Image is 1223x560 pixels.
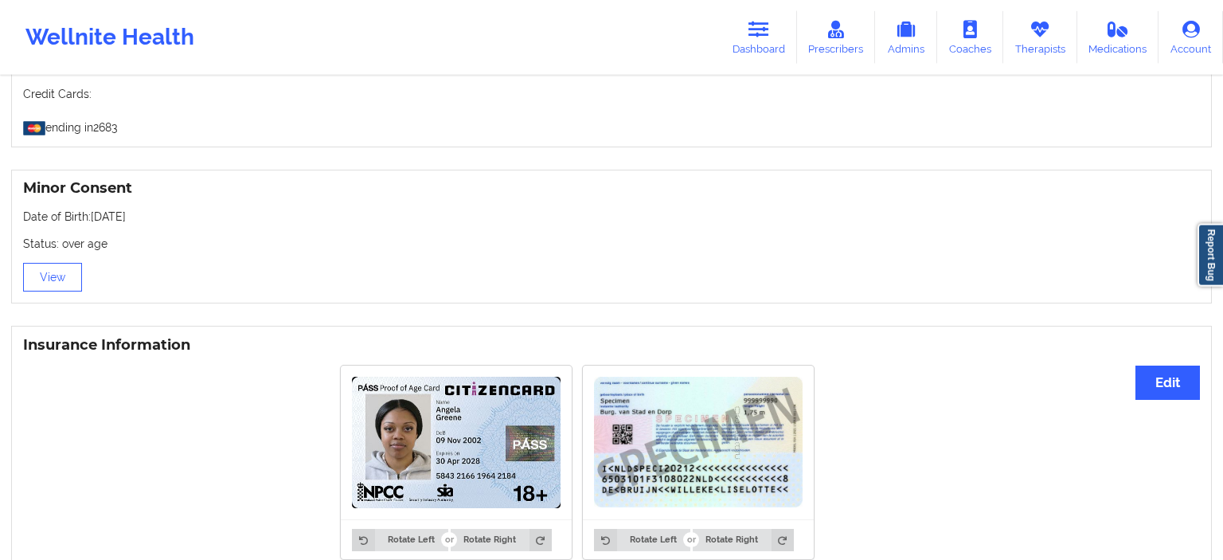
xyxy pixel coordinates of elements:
[23,179,1200,198] h3: Minor Consent
[23,236,1200,252] p: Status: over age
[23,86,1200,102] p: Credit Cards:
[1135,366,1200,400] button: Edit
[594,377,803,508] img: chamathinsur fernando
[451,529,552,551] button: Rotate Right
[23,113,1200,135] p: ending in 2683
[352,529,447,551] button: Rotate Left
[23,209,1200,225] p: Date of Birth: [DATE]
[875,11,937,64] a: Admins
[1077,11,1159,64] a: Medications
[1198,224,1223,287] a: Report Bug
[23,336,1200,354] h3: Insurance Information
[23,263,82,292] button: View
[1003,11,1077,64] a: Therapists
[594,529,690,551] button: Rotate Left
[693,529,794,551] button: Rotate Right
[1159,11,1223,64] a: Account
[352,377,561,508] img: chamathinsur fernando
[721,11,797,64] a: Dashboard
[797,11,876,64] a: Prescribers
[937,11,1003,64] a: Coaches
